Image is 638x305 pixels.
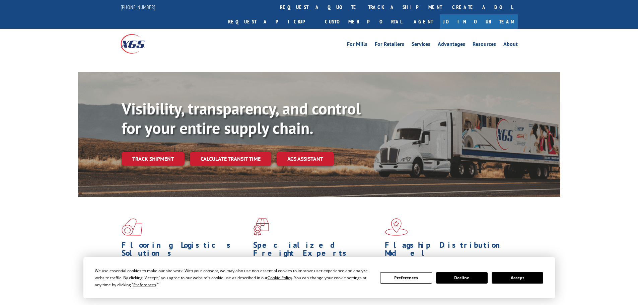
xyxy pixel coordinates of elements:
[503,42,518,49] a: About
[122,241,248,260] h1: Flooring Logistics Solutions
[122,218,142,236] img: xgs-icon-total-supply-chain-intelligence-red
[436,272,488,284] button: Decline
[83,257,555,298] div: Cookie Consent Prompt
[133,282,156,288] span: Preferences
[277,152,334,166] a: XGS ASSISTANT
[268,275,292,281] span: Cookie Policy
[385,218,408,236] img: xgs-icon-flagship-distribution-model-red
[473,42,496,49] a: Resources
[385,241,511,260] h1: Flagship Distribution Model
[253,241,380,260] h1: Specialized Freight Experts
[412,42,430,49] a: Services
[122,98,361,138] b: Visibility, transparency, and control for your entire supply chain.
[121,4,155,10] a: [PHONE_NUMBER]
[223,14,320,29] a: Request a pickup
[190,152,271,166] a: Calculate transit time
[492,272,543,284] button: Accept
[438,42,465,49] a: Advantages
[380,272,432,284] button: Preferences
[347,42,367,49] a: For Mills
[253,218,269,236] img: xgs-icon-focused-on-flooring-red
[375,42,404,49] a: For Retailers
[95,267,372,288] div: We use essential cookies to make our site work. With your consent, we may also use non-essential ...
[320,14,407,29] a: Customer Portal
[407,14,440,29] a: Agent
[440,14,518,29] a: Join Our Team
[122,152,185,166] a: Track shipment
